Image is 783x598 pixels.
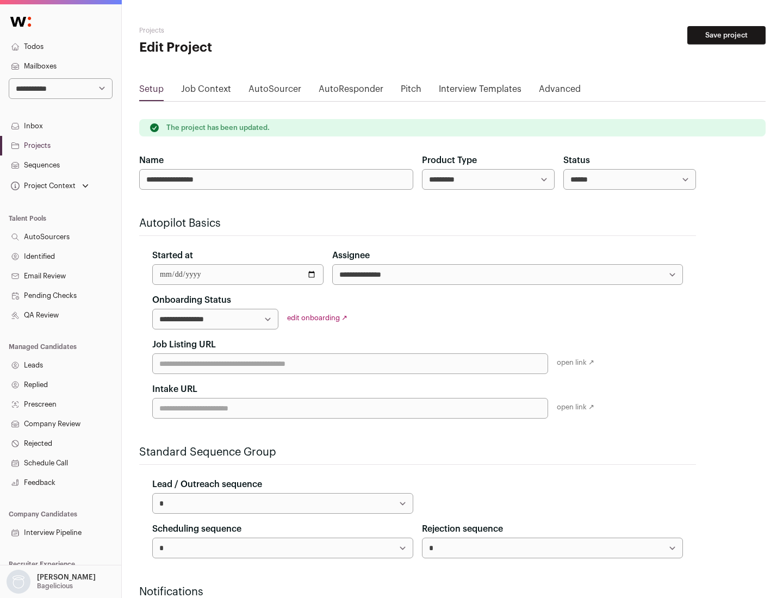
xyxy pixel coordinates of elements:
a: Job Context [181,83,231,100]
label: Started at [152,249,193,262]
a: Pitch [401,83,421,100]
p: [PERSON_NAME] [37,573,96,582]
label: Assignee [332,249,370,262]
img: Wellfound [4,11,37,33]
div: Project Context [9,182,76,190]
p: Bagelicious [37,582,73,590]
label: Name [139,154,164,167]
label: Onboarding Status [152,294,231,307]
button: Save project [687,26,766,45]
h1: Edit Project [139,39,348,57]
label: Rejection sequence [422,522,503,535]
h2: Standard Sequence Group [139,445,696,460]
h2: Autopilot Basics [139,216,696,231]
a: AutoSourcer [248,83,301,100]
label: Scheduling sequence [152,522,241,535]
button: Open dropdown [4,570,98,594]
button: Open dropdown [9,178,91,194]
label: Job Listing URL [152,338,216,351]
h2: Projects [139,26,348,35]
a: edit onboarding ↗ [287,314,347,321]
a: Advanced [539,83,581,100]
img: nopic.png [7,570,30,594]
a: Setup [139,83,164,100]
label: Product Type [422,154,477,167]
a: Interview Templates [439,83,521,100]
p: The project has been updated. [166,123,270,132]
label: Lead / Outreach sequence [152,478,262,491]
label: Status [563,154,590,167]
a: AutoResponder [319,83,383,100]
label: Intake URL [152,383,197,396]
